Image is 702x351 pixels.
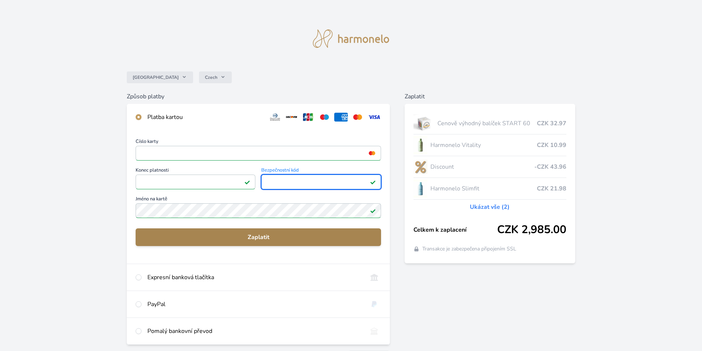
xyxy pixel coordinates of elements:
[422,245,516,253] span: Transakce je zabezpečena připojením SSL
[244,179,250,185] img: Platné pole
[437,119,537,128] span: Cenově výhodný balíček START 60
[413,158,427,176] img: discount-lo.png
[534,162,566,171] span: -CZK 43.96
[142,233,375,242] span: Zaplatit
[318,113,331,122] img: maestro.svg
[136,228,381,246] button: Zaplatit
[430,162,534,171] span: Discount
[413,136,427,154] img: CLEAN_VITALITY_se_stinem_x-lo.jpg
[136,168,255,175] span: Konec platnosti
[147,300,362,309] div: PayPal
[367,300,381,309] img: paypal.svg
[127,92,390,101] h6: Způsob platby
[367,327,381,336] img: bankTransfer_IBAN.svg
[147,113,262,122] div: Platba kartou
[136,203,381,218] input: Jméno na kartěPlatné pole
[430,184,537,193] span: Harmonelo Slimfit
[268,113,282,122] img: diners.svg
[367,113,381,122] img: visa.svg
[537,119,566,128] span: CZK 32.97
[199,71,232,83] button: Czech
[537,184,566,193] span: CZK 21.98
[261,168,381,175] span: Bezpečnostní kód
[470,203,510,211] a: Ukázat vše (2)
[265,177,378,187] iframe: Iframe pro bezpečnostní kód
[334,113,348,122] img: amex.svg
[367,273,381,282] img: onlineBanking_CZ.svg
[133,74,179,80] span: [GEOGRAPHIC_DATA]
[405,92,575,101] h6: Zaplatit
[430,141,537,150] span: Harmonelo Vitality
[413,114,434,133] img: start.jpg
[127,71,193,83] button: [GEOGRAPHIC_DATA]
[367,150,377,157] img: mc
[370,208,376,214] img: Platné pole
[285,113,298,122] img: discover.svg
[147,273,362,282] div: Expresní banková tlačítka
[147,327,362,336] div: Pomalý bankovní převod
[497,223,566,236] span: CZK 2,985.00
[351,113,364,122] img: mc.svg
[413,179,427,198] img: SLIMFIT_se_stinem_x-lo.jpg
[301,113,315,122] img: jcb.svg
[136,139,381,146] span: Číslo karty
[205,74,217,80] span: Czech
[537,141,566,150] span: CZK 10.99
[370,179,376,185] img: Platné pole
[139,177,252,187] iframe: Iframe pro datum vypršení platnosti
[413,225,497,234] span: Celkem k zaplacení
[136,197,381,203] span: Jméno na kartě
[313,29,390,48] img: logo.svg
[139,148,378,158] iframe: Iframe pro číslo karty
